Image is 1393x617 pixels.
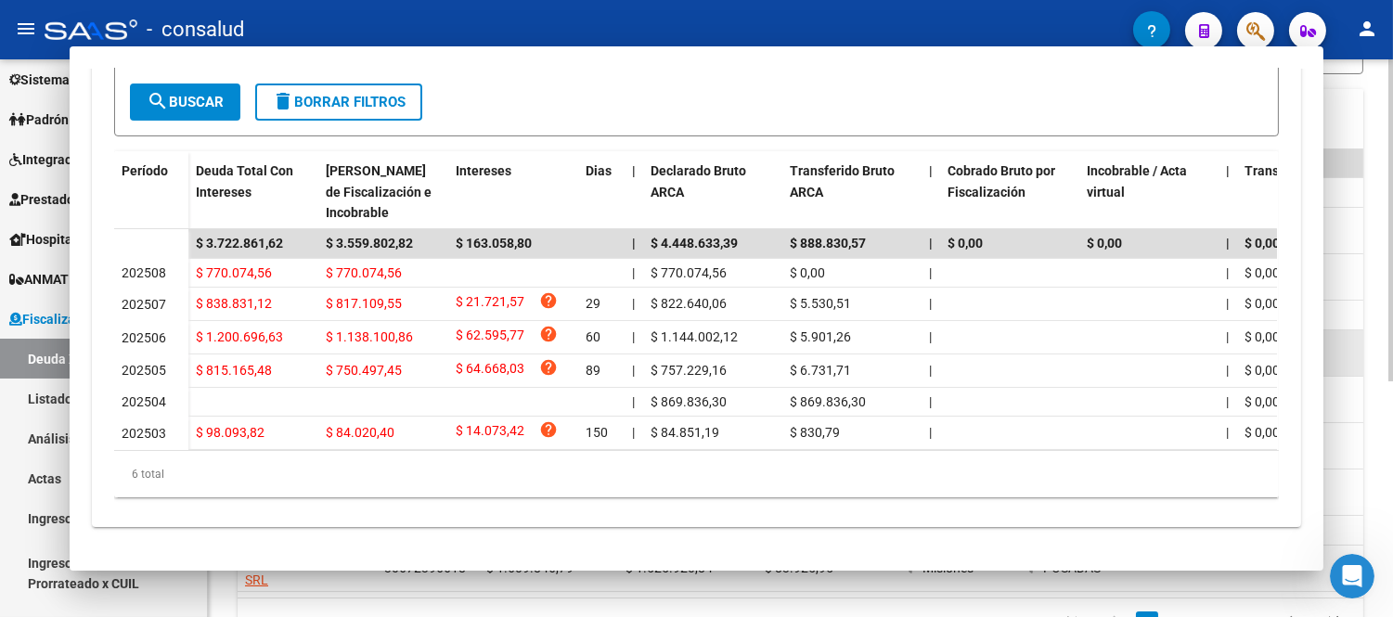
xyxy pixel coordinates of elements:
span: $ 0,00 [1245,236,1280,251]
span: $ 5.901,26 [790,329,851,344]
span: Transferido De Más [1245,163,1361,178]
span: | [632,163,636,178]
span: Buscar [147,94,224,110]
datatable-header-cell: Intereses [448,151,578,233]
span: | [929,363,932,378]
span: $ 0,00 [1245,363,1280,378]
iframe: Intercom live chat [1330,554,1374,598]
span: 29 [586,296,600,311]
span: | [929,236,933,251]
datatable-header-cell: | [625,151,643,233]
span: Hospitales Públicos [9,229,144,250]
i: help [539,291,558,310]
span: | [929,265,932,280]
span: 202506 [122,330,166,345]
span: | [1226,236,1230,251]
span: | [632,329,635,344]
span: Declarado Bruto ARCA [651,163,746,199]
span: $ 869.836,30 [651,394,727,409]
button: Buscar [130,84,240,121]
span: | [1226,425,1229,440]
span: $ 4.448.633,39 [651,236,738,251]
i: help [539,325,558,343]
span: $ 3.722.861,62 [196,236,283,251]
span: $ 817.109,55 [326,296,402,311]
span: Transferido Bruto ARCA [790,163,895,199]
datatable-header-cell: Período [114,151,188,229]
span: | [1226,163,1230,178]
button: Borrar Filtros [255,84,422,121]
span: $ 0,00 [948,236,983,251]
span: 89 [586,363,600,378]
span: $ 750.497,45 [326,363,402,378]
span: $ 5.530,51 [790,296,851,311]
span: Dias [586,163,612,178]
datatable-header-cell: Deuda Bruta Neto de Fiscalización e Incobrable [318,151,448,233]
span: $ 98.093,82 [196,425,264,440]
span: | [632,425,635,440]
span: $ 822.640,06 [651,296,727,311]
datatable-header-cell: | [1219,151,1237,233]
span: $ 163.058,80 [456,236,532,251]
span: 202505 [122,363,166,378]
span: $ 0,00 [1245,394,1280,409]
span: 202507 [122,297,166,312]
span: ANMAT - Trazabilidad [9,269,155,289]
datatable-header-cell: Incobrable / Acta virtual [1079,151,1219,233]
span: $ 830,79 [790,425,840,440]
span: Intereses [456,163,511,178]
span: $ 757.229,16 [651,363,727,378]
span: $ 869.836,30 [790,394,866,409]
span: $ 1.200.696,63 [196,329,283,344]
span: | [929,163,933,178]
span: Incobrable / Acta virtual [1087,163,1187,199]
span: $ 64.668,03 [456,358,524,383]
span: Prestadores / Proveedores [9,189,178,210]
span: 202504 [122,394,166,409]
mat-icon: person [1356,18,1378,40]
span: | [1226,329,1229,344]
span: $ 770.074,56 [326,265,402,280]
datatable-header-cell: Transferido Bruto ARCA [782,151,922,233]
span: $ 0,00 [1245,425,1280,440]
span: $ 3.559.802,82 [326,236,413,251]
span: $ 770.074,56 [651,265,727,280]
i: help [539,420,558,439]
span: | [1226,394,1229,409]
span: | [632,363,635,378]
span: $ 770.074,56 [196,265,272,280]
span: | [632,265,635,280]
span: | [632,236,636,251]
span: | [1226,296,1229,311]
span: [PERSON_NAME] de Fiscalización e Incobrable [326,163,432,221]
mat-icon: search [147,90,169,112]
span: | [1226,363,1229,378]
span: 202503 [122,426,166,441]
span: $ 84.851,19 [651,425,719,440]
span: | [632,394,635,409]
datatable-header-cell: Deuda Total Con Intereses [188,151,318,233]
span: Integración (discapacidad) [9,149,181,170]
span: Sistema [9,70,70,90]
span: $ 6.731,71 [790,363,851,378]
span: $ 838.831,12 [196,296,272,311]
span: 150 [586,425,608,440]
datatable-header-cell: Transferido De Más [1237,151,1376,233]
span: - consalud [147,9,244,50]
span: | [929,329,932,344]
span: Período [122,163,168,178]
datatable-header-cell: | [922,151,940,233]
span: | [632,296,635,311]
span: | [1226,265,1229,280]
span: $ 0,00 [1245,296,1280,311]
span: $ 0,00 [790,265,825,280]
span: Fiscalización RG [9,309,121,329]
span: Borrar Filtros [272,94,406,110]
datatable-header-cell: Dias [578,151,625,233]
span: 60 [586,329,600,344]
div: 6 total [114,451,1279,497]
span: | [929,425,932,440]
span: $ 0,00 [1087,236,1122,251]
span: $ 84.020,40 [326,425,394,440]
span: Cobrado Bruto por Fiscalización [948,163,1055,199]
